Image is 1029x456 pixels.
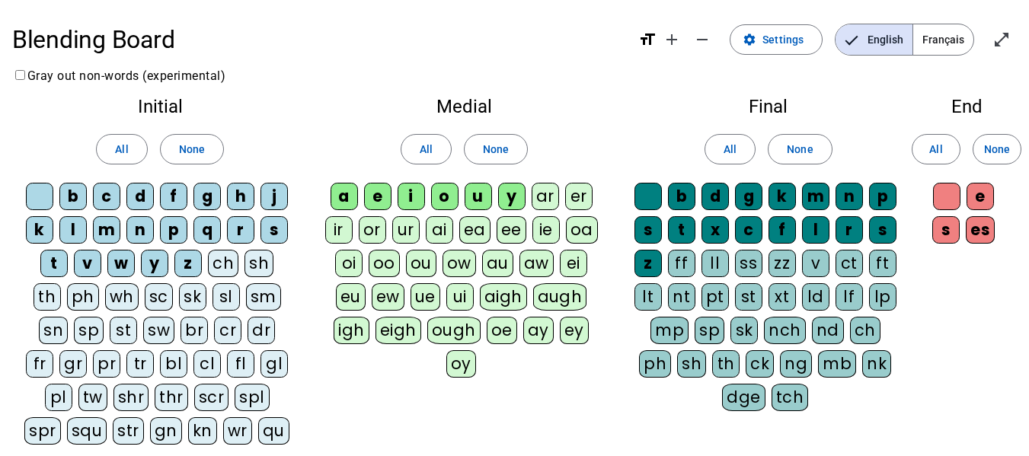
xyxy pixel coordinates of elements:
div: e [364,183,391,210]
div: s [932,216,960,244]
div: f [160,183,187,210]
span: None [483,140,509,158]
button: All [912,134,960,164]
span: None [787,140,813,158]
div: j [260,183,288,210]
div: t [668,216,695,244]
div: es [966,216,995,244]
div: nk [862,350,891,378]
div: tr [126,350,154,378]
div: nch [764,317,806,344]
div: ee [497,216,526,244]
span: None [984,140,1010,158]
div: ph [67,283,99,311]
div: ir [325,216,353,244]
div: b [668,183,695,210]
div: ur [392,216,420,244]
div: scr [194,384,229,411]
span: Settings [762,30,804,49]
div: or [359,216,386,244]
div: ew [372,283,404,311]
div: g [735,183,762,210]
div: oi [335,250,363,277]
div: r [227,216,254,244]
button: Decrease font size [687,24,717,55]
div: z [174,250,202,277]
div: str [113,417,144,445]
div: zz [769,250,796,277]
div: s [869,216,896,244]
div: st [110,317,137,344]
div: tch [772,384,809,411]
div: l [802,216,829,244]
div: h [227,183,254,210]
div: wr [223,417,252,445]
div: e [967,183,994,210]
div: nt [668,283,695,311]
h2: Initial [24,97,296,116]
div: z [634,250,662,277]
span: All [929,140,942,158]
mat-button-toggle-group: Language selection [835,24,974,56]
div: sl [213,283,240,311]
div: eigh [375,317,421,344]
h2: Medial [320,97,608,116]
div: gn [150,417,182,445]
div: ph [639,350,671,378]
button: All [401,134,452,164]
span: None [179,140,205,158]
div: sw [143,317,174,344]
div: sh [244,250,273,277]
button: None [464,134,528,164]
div: fr [26,350,53,378]
div: lf [836,283,863,311]
div: sk [730,317,758,344]
div: d [126,183,154,210]
div: ei [560,250,587,277]
div: wh [105,283,139,311]
div: igh [334,317,369,344]
button: None [160,134,224,164]
div: th [34,283,61,311]
mat-icon: remove [693,30,711,49]
div: gr [59,350,87,378]
mat-icon: format_size [638,30,657,49]
div: ou [406,250,436,277]
div: pt [701,283,729,311]
div: ie [532,216,560,244]
div: k [26,216,53,244]
div: p [160,216,187,244]
div: n [836,183,863,210]
div: a [331,183,358,210]
div: ng [780,350,812,378]
div: ld [802,283,829,311]
div: ss [735,250,762,277]
div: ch [850,317,880,344]
div: shr [113,384,149,411]
div: ui [446,283,474,311]
div: fl [227,350,254,378]
label: Gray out non-words (experimental) [12,69,225,83]
div: ct [836,250,863,277]
div: v [74,250,101,277]
mat-icon: add [663,30,681,49]
div: x [701,216,729,244]
div: g [193,183,221,210]
div: o [431,183,459,210]
div: br [181,317,208,344]
button: None [973,134,1021,164]
div: kn [188,417,217,445]
div: aw [519,250,554,277]
h1: Blending Board [12,15,626,64]
div: oe [487,317,517,344]
div: ll [701,250,729,277]
div: sp [74,317,104,344]
span: All [420,140,433,158]
h2: End [928,97,1005,116]
div: ft [869,250,896,277]
div: au [482,250,513,277]
span: All [115,140,128,158]
div: sk [179,283,206,311]
div: b [59,183,87,210]
div: ue [411,283,440,311]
